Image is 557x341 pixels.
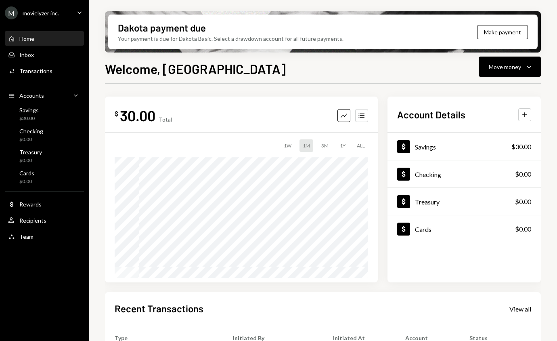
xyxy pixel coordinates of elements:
[5,88,84,103] a: Accounts
[397,108,465,121] h2: Account Details
[387,188,541,215] a: Treasury$0.00
[515,169,531,179] div: $0.00
[115,302,203,315] h2: Recent Transactions
[5,47,84,62] a: Inbox
[105,61,286,77] h1: Welcome, [GEOGRAPHIC_DATA]
[19,115,39,122] div: $30.00
[19,157,42,164] div: $0.00
[387,133,541,160] a: Savings$30.00
[19,51,34,58] div: Inbox
[509,304,531,313] a: View all
[5,167,84,187] a: Cards$0.00
[415,143,436,151] div: Savings
[415,225,431,233] div: Cards
[118,21,206,34] div: Dakota payment due
[515,197,531,206] div: $0.00
[281,139,295,152] div: 1W
[509,305,531,313] div: View all
[19,149,42,156] div: Treasury
[19,136,43,143] div: $0.00
[354,139,368,152] div: ALL
[23,10,59,17] div: movielyzer inc.
[19,35,34,42] div: Home
[19,170,34,177] div: Cards
[19,67,52,74] div: Transactions
[115,109,118,118] div: $
[19,128,43,135] div: Checking
[387,215,541,242] a: Cards$0.00
[489,63,521,71] div: Move money
[19,178,34,185] div: $0.00
[5,197,84,211] a: Rewards
[19,201,42,208] div: Rewards
[5,213,84,227] a: Recipients
[5,229,84,244] a: Team
[19,107,39,114] div: Savings
[387,160,541,187] a: Checking$0.00
[19,233,34,240] div: Team
[477,25,528,39] button: Make payment
[118,34,343,43] div: Your payment is due for Dakota Basic. Select a drawdown account for all future payments.
[318,139,332,152] div: 3M
[299,139,313,152] div: 1M
[511,142,531,152] div: $30.00
[120,106,155,124] div: 30.00
[5,125,84,145] a: Checking$0.00
[5,104,84,124] a: Savings$30.00
[5,63,84,78] a: Transactions
[415,198,440,206] div: Treasury
[337,139,349,152] div: 1Y
[515,224,531,234] div: $0.00
[19,92,44,99] div: Accounts
[5,6,18,19] div: M
[19,217,46,224] div: Recipients
[5,31,84,46] a: Home
[159,116,172,123] div: Total
[5,146,84,166] a: Treasury$0.00
[415,170,441,178] div: Checking
[479,57,541,77] button: Move money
